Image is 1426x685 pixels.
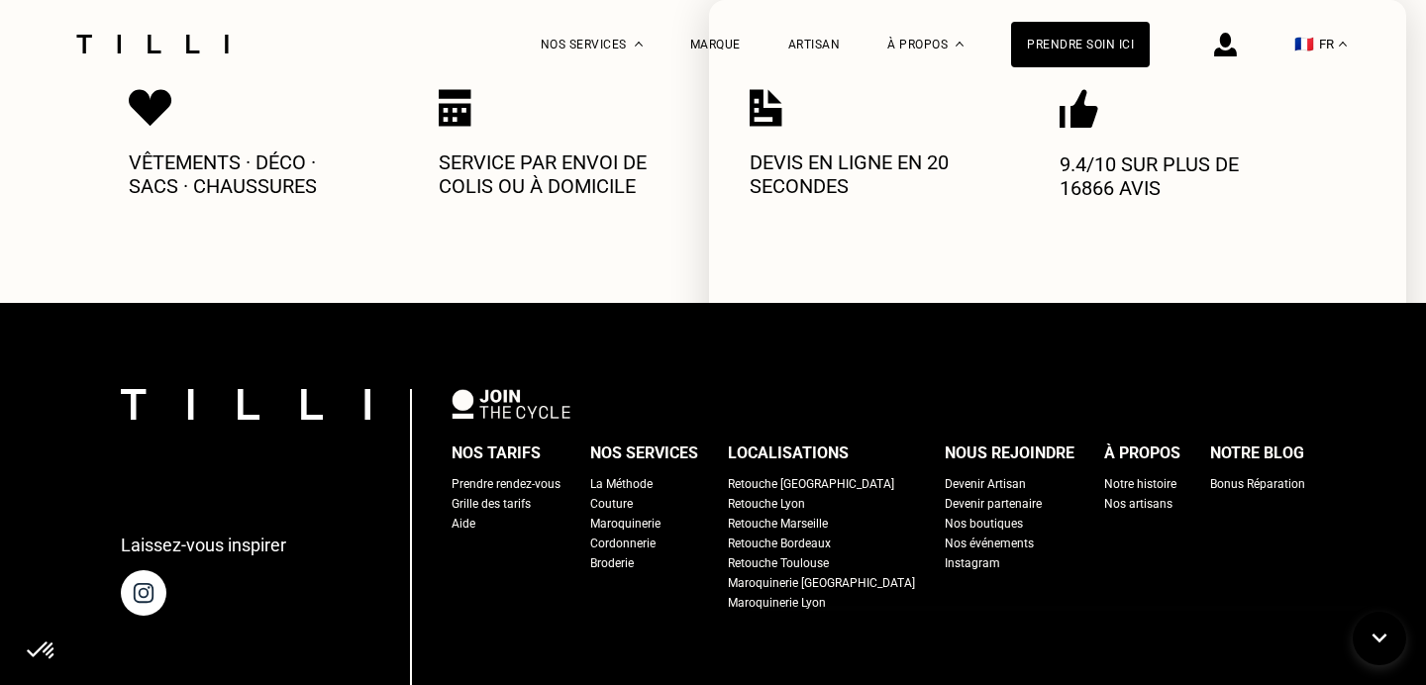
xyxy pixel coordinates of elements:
a: La Méthode [590,474,653,494]
a: Prendre rendez-vous [452,474,560,494]
a: Grille des tarifs [452,494,531,514]
div: Nos services [590,439,698,468]
p: Service par envoi de colis ou à domicile [439,150,676,198]
a: Cordonnerie [590,534,656,553]
a: Aide [452,514,475,534]
img: logo Tilli [121,389,370,420]
a: Maroquinerie [590,514,661,534]
img: page instagram de Tilli une retoucherie à domicile [121,570,166,616]
a: Couture [590,494,633,514]
a: Broderie [590,553,634,573]
a: Marque [690,38,741,51]
div: Nos tarifs [452,439,541,468]
img: Icon [129,89,172,127]
p: Laissez-vous inspirer [121,535,286,555]
img: Menu déroulant [635,42,643,47]
p: Vêtements · Déco · Sacs · Chaussures [129,150,366,198]
img: logo Join The Cycle [452,389,570,419]
img: Icon [439,89,471,127]
img: Logo du service de couturière Tilli [69,35,236,53]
